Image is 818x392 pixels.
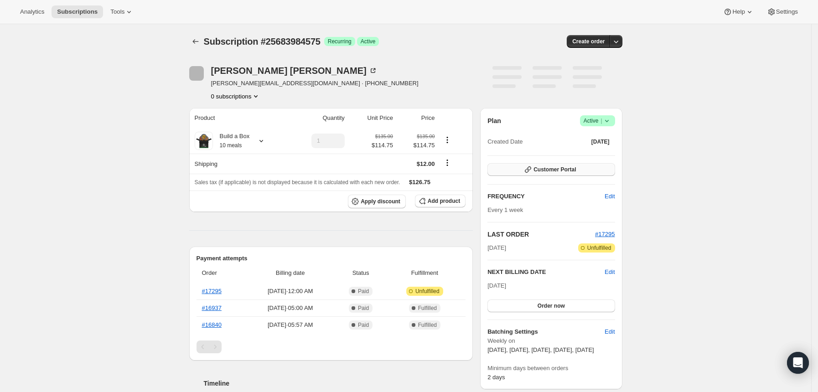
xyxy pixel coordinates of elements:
span: Tools [110,8,124,15]
span: $12.00 [417,160,435,167]
span: Fulfilled [418,321,437,329]
nav: Pagination [197,340,466,353]
h2: Plan [487,116,501,125]
span: Add product [428,197,460,205]
span: [DATE] [487,243,506,253]
span: Status [338,268,384,278]
span: $126.75 [409,179,430,186]
button: Subscriptions [189,35,202,48]
img: product img [195,132,213,150]
th: Product [189,108,287,128]
small: 10 meals [220,142,242,149]
a: #16840 [202,321,222,328]
th: Unit Price [347,108,396,128]
button: Shipping actions [440,158,455,168]
button: Subscriptions [52,5,103,18]
h2: FREQUENCY [487,192,605,201]
button: Analytics [15,5,50,18]
span: Recurring [328,38,352,45]
span: Fulfillment [389,268,460,278]
button: Settings [761,5,803,18]
span: Subscription #25683984575 [204,36,321,46]
span: Billing date [249,268,332,278]
span: Paid [358,288,369,295]
button: [DATE] [586,135,615,148]
span: Settings [776,8,798,15]
span: $114.75 [399,141,435,150]
span: $114.75 [372,141,393,150]
div: [PERSON_NAME] [PERSON_NAME] [211,66,378,75]
span: Customer Portal [533,166,576,173]
span: Edit [605,327,615,336]
span: Paid [358,321,369,329]
h2: NEXT BILLING DATE [487,268,605,277]
span: Francine DeMarco [189,66,204,81]
div: Open Intercom Messenger [787,352,809,374]
span: [DATE] · 05:57 AM [249,320,332,330]
span: [DATE] · 05:00 AM [249,304,332,313]
h6: Batching Settings [487,327,605,336]
button: Order now [487,299,615,312]
span: Paid [358,304,369,312]
button: Edit [599,325,620,339]
span: [PERSON_NAME][EMAIL_ADDRESS][DOMAIN_NAME] · [PHONE_NUMBER] [211,79,419,88]
small: $135.00 [375,134,393,139]
span: | [601,117,602,124]
span: Create order [572,38,605,45]
button: Edit [605,268,615,277]
span: [DATE] [487,282,506,289]
button: Customer Portal [487,163,615,176]
span: Subscriptions [57,8,98,15]
span: Fulfilled [418,304,437,312]
span: Every 1 week [487,206,523,213]
button: Apply discount [348,195,406,208]
span: Unfulfilled [415,288,440,295]
a: #17295 [595,231,615,237]
button: Add product [415,195,466,207]
span: [DATE] · 12:00 AM [249,287,332,296]
button: Product actions [440,135,455,145]
button: Product actions [211,92,261,101]
button: Tools [105,5,139,18]
span: Weekly on [487,336,615,346]
span: Analytics [20,8,44,15]
span: Sales tax (if applicable) is not displayed because it is calculated with each new order. [195,179,400,186]
button: Edit [599,189,620,204]
button: Create order [567,35,610,48]
span: Help [732,8,745,15]
th: Quantity [287,108,347,128]
span: [DATE] [591,138,610,145]
div: Build a Box [213,132,250,150]
button: #17295 [595,230,615,239]
a: #17295 [202,288,222,294]
span: 2 days [487,374,505,381]
span: Active [584,116,611,125]
span: Minimum days between orders [487,364,615,373]
span: Apply discount [361,198,400,205]
span: Order now [538,302,565,309]
span: [DATE], [DATE], [DATE], [DATE], [DATE] [487,346,594,353]
th: Price [396,108,438,128]
span: Unfulfilled [587,244,611,252]
h2: Payment attempts [197,254,466,263]
span: Edit [605,192,615,201]
th: Shipping [189,154,287,174]
span: Created Date [487,137,523,146]
h2: Timeline [204,379,473,388]
button: Help [718,5,759,18]
span: Active [361,38,376,45]
h2: LAST ORDER [487,230,595,239]
small: $135.00 [417,134,435,139]
a: #16937 [202,304,222,311]
th: Order [197,263,246,283]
